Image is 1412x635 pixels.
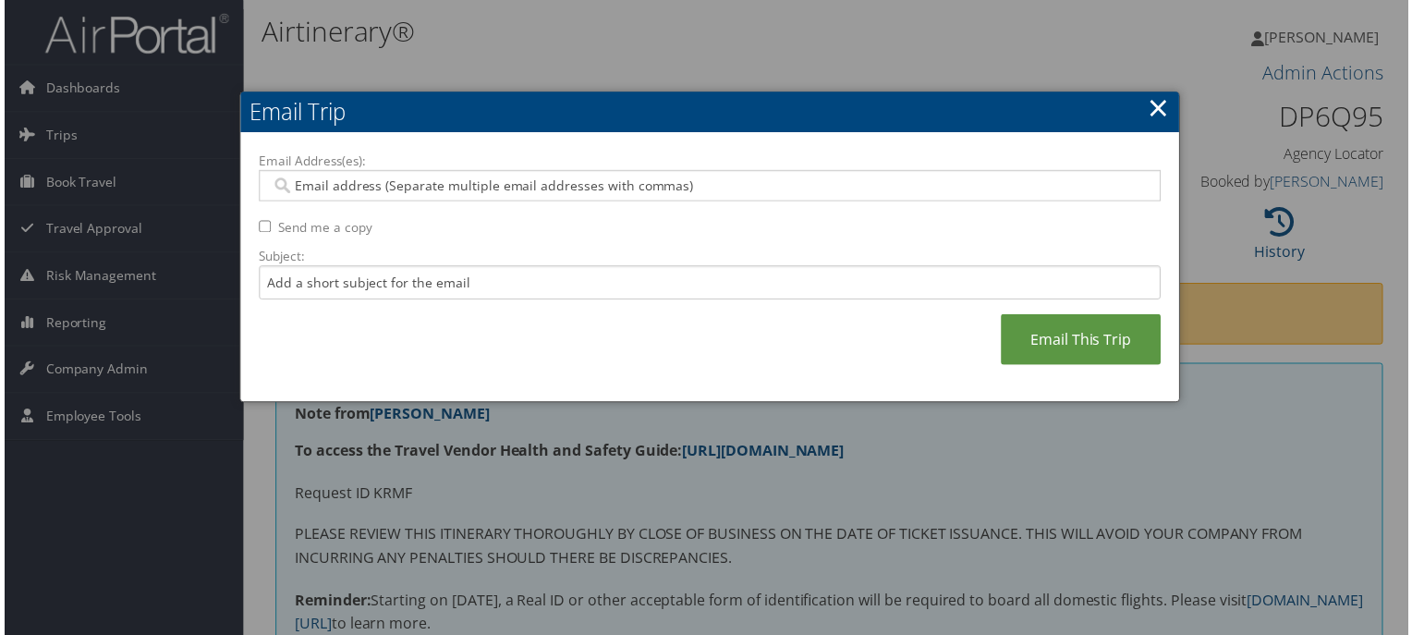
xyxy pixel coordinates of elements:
h2: Email Trip [237,92,1182,133]
input: Email address (Separate multiple email addresses with commas) [268,177,1151,196]
a: Email This Trip [1003,316,1163,367]
label: Send me a copy [275,220,370,238]
label: Subject: [256,249,1163,267]
label: Email Address(es): [256,153,1163,171]
input: Add a short subject for the email [256,267,1163,301]
a: × [1150,90,1172,127]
